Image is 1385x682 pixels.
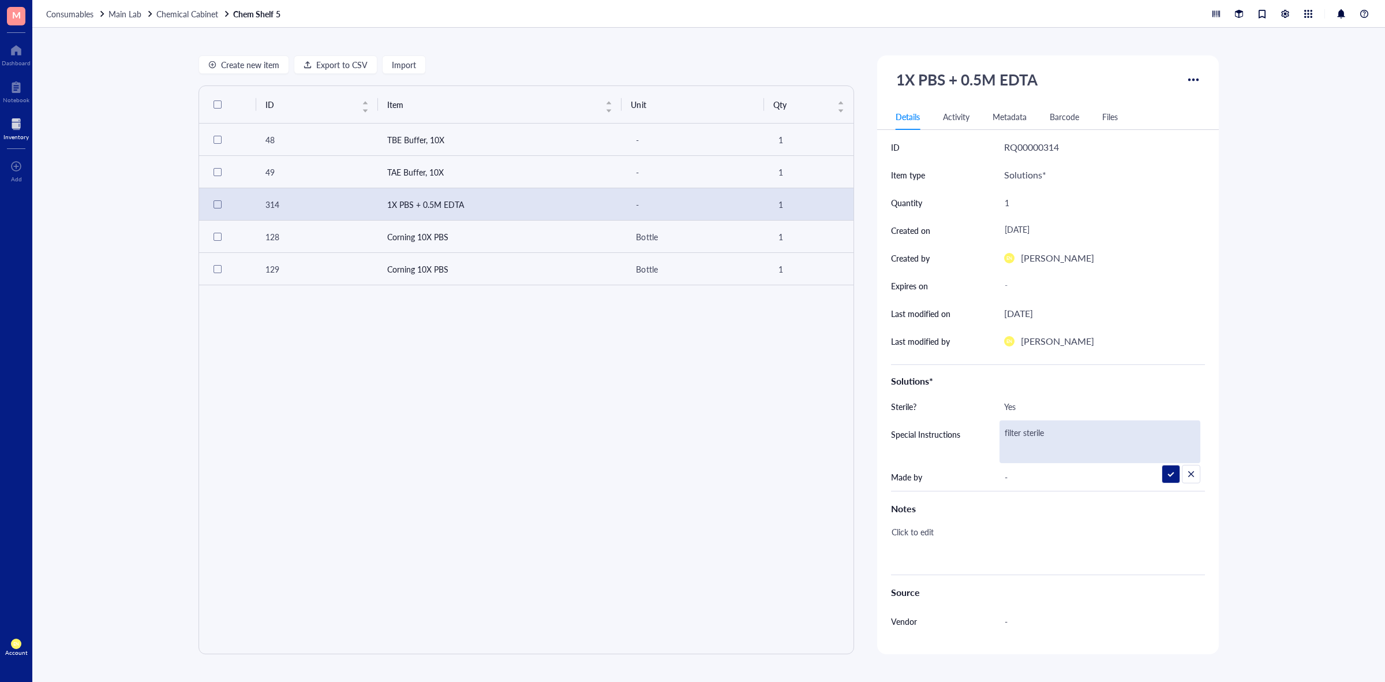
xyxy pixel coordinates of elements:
[764,86,854,124] th: Qty
[378,221,622,253] td: Corning 10X PBS
[1000,220,1200,241] div: [DATE]
[1004,167,1046,182] div: Solutions*
[891,307,950,320] div: Last modified on
[631,196,755,213] div: -
[1000,193,1200,212] div: 1
[631,229,755,245] div: Bottle
[11,176,22,182] div: Add
[1102,110,1118,123] div: Files
[886,524,1200,565] div: Click to edit
[392,60,416,69] span: Import
[108,8,141,20] span: Main Lab
[1004,306,1033,321] div: [DATE]
[378,156,622,188] td: TAE Buffer, 10X
[3,78,29,103] a: Notebook
[156,8,218,20] span: Chemical Cabinet
[773,196,815,213] div: 1
[1050,110,1079,123] div: Barcode
[631,132,755,148] div: -
[773,229,815,245] div: 1
[156,9,231,19] a: Chemical Cabinet
[199,55,289,74] button: Create new item
[294,55,377,74] button: Export to CSV
[256,86,378,124] th: ID
[773,132,815,148] div: 1
[773,164,815,180] div: 1
[1000,275,1200,296] div: -
[773,261,815,277] div: 1
[891,169,925,181] div: Item type
[3,96,29,103] div: Notebook
[2,41,31,66] a: Dashboard
[13,641,20,646] span: EN
[265,133,369,146] div: 48
[891,65,1043,95] div: 1X PBS + 0.5M EDTA
[46,8,93,20] span: Consumables
[221,60,279,69] span: Create new item
[773,98,830,111] span: Qty
[891,224,930,237] div: Created on
[316,60,368,69] span: Export to CSV
[378,86,622,124] th: Item
[378,124,622,156] td: TBE Buffer, 10X
[1000,609,1200,633] div: -
[891,501,1205,517] div: Notes
[1000,637,1200,661] div: -
[1006,255,1013,260] span: EN
[1000,465,1200,489] div: -
[1021,251,1094,266] div: [PERSON_NAME]
[1004,400,1016,413] div: Yes
[891,374,1205,388] div: Solutions*
[265,263,369,275] div: 129
[891,643,927,655] div: Reference
[891,584,1205,601] div: Source
[891,400,916,413] div: Sterile?
[896,110,920,123] div: Details
[891,615,917,628] div: Vendor
[387,98,599,111] span: Item
[1000,421,1200,463] textarea: filter sterile
[891,279,928,292] div: Expires on
[631,261,755,277] div: Bottle
[265,230,369,243] div: 128
[1004,140,1059,155] div: RQ00000314
[891,471,922,483] div: Made by
[12,8,21,22] span: M
[891,428,960,441] div: Special Instructions
[891,141,900,154] div: ID
[46,9,106,19] a: Consumables
[891,196,922,209] div: Quantity
[2,59,31,66] div: Dashboard
[265,166,369,178] div: 49
[378,253,622,285] td: Corning 10X PBS
[631,164,755,180] div: -
[265,98,355,111] span: ID
[3,133,29,140] div: Inventory
[382,55,426,74] button: Import
[1021,334,1094,349] div: [PERSON_NAME]
[891,252,930,264] div: Created by
[1006,338,1013,344] span: EN
[265,198,369,211] div: 314
[993,110,1027,123] div: Metadata
[378,188,622,221] td: 1X PBS + 0.5M EDTA
[3,115,29,140] a: Inventory
[891,335,950,348] div: Last modified by
[622,86,764,124] th: Unit
[233,9,282,19] a: Chem Shelf 5
[5,649,28,656] div: Account
[943,110,969,123] div: Activity
[108,9,154,19] a: Main Lab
